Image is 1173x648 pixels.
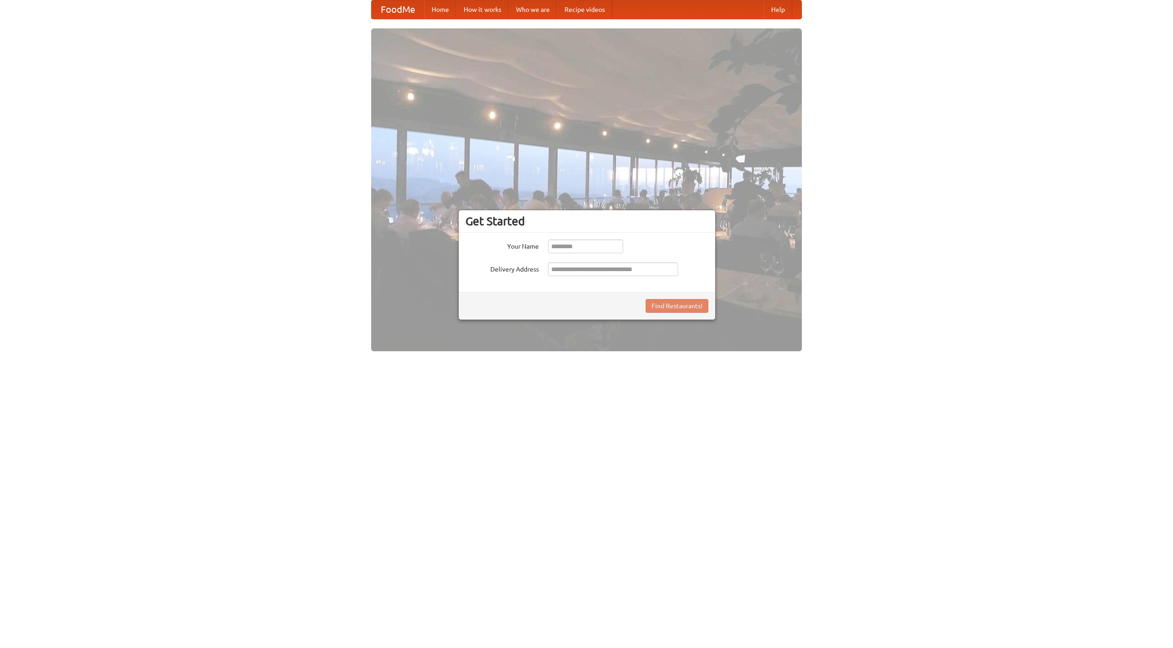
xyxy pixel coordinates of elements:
a: How it works [456,0,509,19]
a: Help [764,0,792,19]
a: Who we are [509,0,557,19]
label: Your Name [466,240,539,251]
button: Find Restaurants! [646,299,708,313]
h3: Get Started [466,214,708,228]
a: Home [424,0,456,19]
a: Recipe videos [557,0,612,19]
a: FoodMe [372,0,424,19]
label: Delivery Address [466,262,539,274]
